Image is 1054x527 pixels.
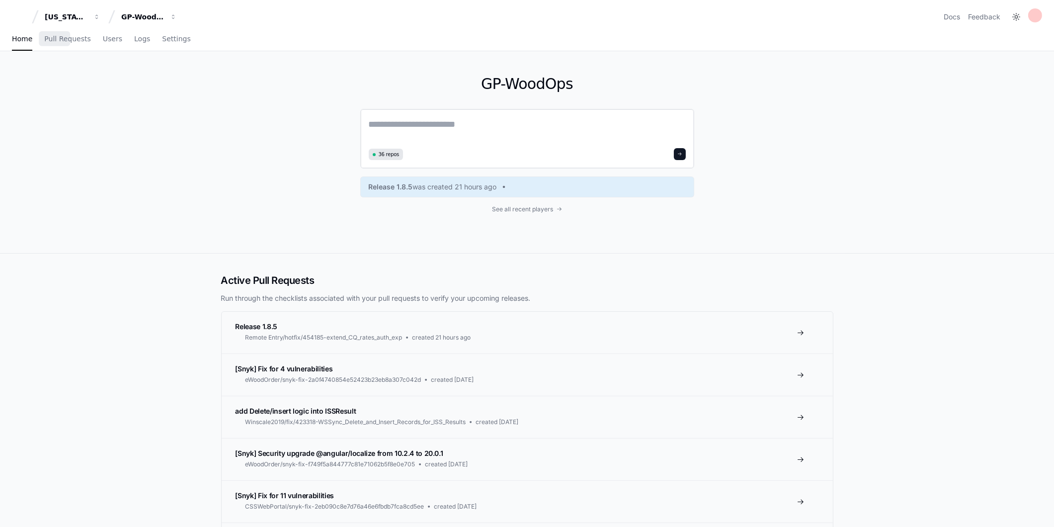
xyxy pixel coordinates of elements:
[44,28,90,51] a: Pull Requests
[413,182,497,192] span: was created 21 hours ago
[245,418,466,426] span: Winscale2019/fix/423318-WSSync_Delete_and_Insert_Records_for_ISS_Results
[162,36,190,42] span: Settings
[222,396,833,438] a: add Delete/insert logic into ISSResultWinscale2019/fix/423318-WSSync_Delete_and_Insert_Records_fo...
[369,182,686,192] a: Release 1.8.5was created 21 hours ago
[236,491,334,500] span: [Snyk] Fix for 11 vulnerabilities
[476,418,519,426] span: created [DATE]
[431,376,474,384] span: created [DATE]
[44,36,90,42] span: Pull Requests
[222,312,833,353] a: Release 1.8.5Remote Entry/hotfix/454185-extend_CQ_rates_auth_expcreated 21 hours ago
[103,36,122,42] span: Users
[12,28,32,51] a: Home
[245,376,421,384] span: eWoodOrder/snyk-fix-2a0f4740854e52423b23eb8a307c042d
[245,460,415,468] span: eWoodOrder/snyk-fix-f749f5a844777c81e71062b5f8e0e705
[245,334,403,342] span: Remote Entry/hotfix/454185-extend_CQ_rates_auth_exp
[369,182,413,192] span: Release 1.8.5
[117,8,181,26] button: GP-WoodOps
[222,438,833,480] a: [Snyk] Security upgrade @angular/localize from 10.2.4 to 20.0.1eWoodOrder/snyk-fix-f749f5a844777c...
[45,12,87,22] div: [US_STATE] Pacific
[236,322,277,331] span: Release 1.8.5
[944,12,960,22] a: Docs
[41,8,104,26] button: [US_STATE] Pacific
[968,12,1000,22] button: Feedback
[221,273,833,287] h2: Active Pull Requests
[236,364,333,373] span: [Snyk] Fix for 4 vulnerabilities
[236,407,356,415] span: add Delete/insert logic into ISSResult
[162,28,190,51] a: Settings
[425,460,468,468] span: created [DATE]
[103,28,122,51] a: Users
[222,353,833,396] a: [Snyk] Fix for 4 vulnerabilitieseWoodOrder/snyk-fix-2a0f4740854e52423b23eb8a307c042dcreated [DATE]
[379,151,400,158] span: 36 repos
[245,503,424,511] span: CSSWebPortal/snyk-fix-2eb090c8e7d76a46e6fbdb7fca8cd5ee
[221,293,833,303] p: Run through the checklists associated with your pull requests to verify your upcoming releases.
[121,12,164,22] div: GP-WoodOps
[434,503,477,511] span: created [DATE]
[222,480,833,523] a: [Snyk] Fix for 11 vulnerabilitiesCSSWebPortal/snyk-fix-2eb090c8e7d76a46e6fbdb7fca8cd5eecreated [D...
[134,28,150,51] a: Logs
[12,36,32,42] span: Home
[360,205,694,213] a: See all recent players
[134,36,150,42] span: Logs
[492,205,553,213] span: See all recent players
[236,449,443,457] span: [Snyk] Security upgrade @angular/localize from 10.2.4 to 20.0.1
[412,334,471,342] span: created 21 hours ago
[360,75,694,93] h1: GP-WoodOps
